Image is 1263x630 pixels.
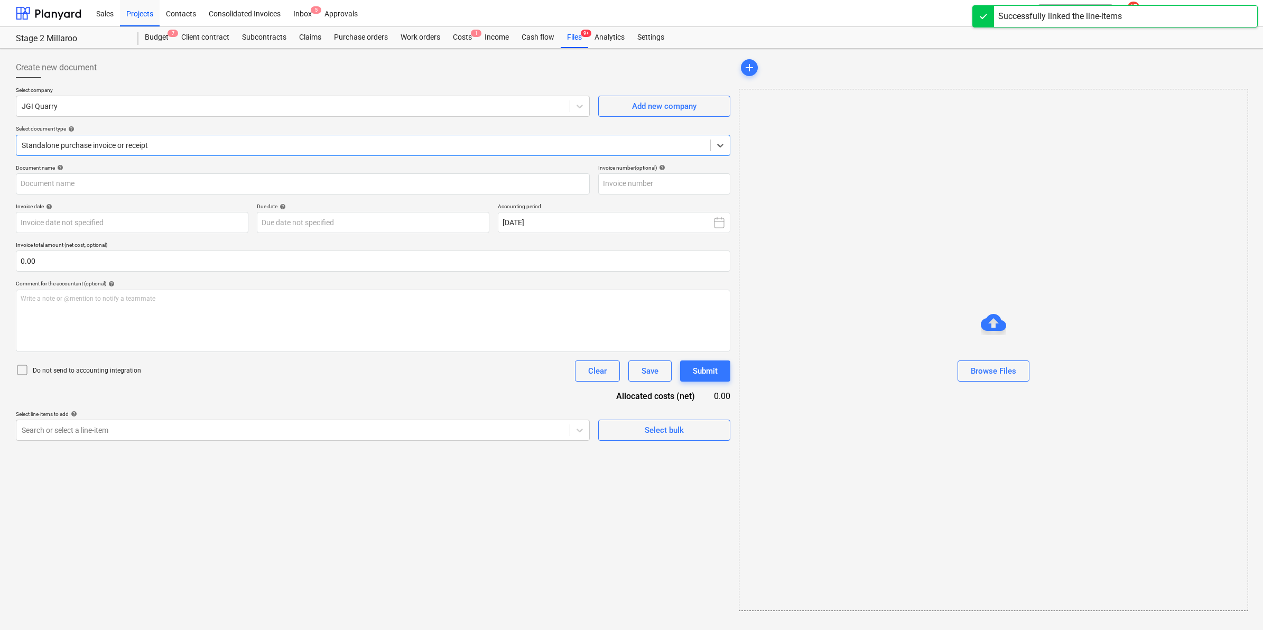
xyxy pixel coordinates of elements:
[958,360,1029,382] button: Browse Files
[593,390,712,402] div: Allocated costs (net)
[69,411,77,417] span: help
[680,360,730,382] button: Submit
[138,27,175,48] div: Budget
[632,99,696,113] div: Add new company
[712,390,730,402] div: 0.00
[257,212,489,233] input: Due date not specified
[743,61,756,74] span: add
[598,420,730,441] button: Select bulk
[106,281,115,287] span: help
[16,33,126,44] div: Stage 2 Millaroo
[44,203,52,210] span: help
[328,27,394,48] a: Purchase orders
[16,280,730,287] div: Comment for the accountant (optional)
[16,61,97,74] span: Create new document
[257,203,489,210] div: Due date
[16,242,730,251] p: Invoice total amount (net cost, optional)
[657,164,665,171] span: help
[645,423,684,437] div: Select bulk
[642,364,658,378] div: Save
[66,126,75,132] span: help
[498,212,730,233] button: [DATE]
[498,203,730,212] p: Accounting period
[293,27,328,48] a: Claims
[471,30,481,37] span: 1
[598,96,730,117] button: Add new company
[138,27,175,48] a: Budget7
[16,203,248,210] div: Invoice date
[478,27,515,48] a: Income
[16,251,730,272] input: Invoice total amount (net cost, optional)
[16,411,590,418] div: Select line-items to add
[575,360,620,382] button: Clear
[16,173,590,194] input: Document name
[277,203,286,210] span: help
[175,27,236,48] a: Client contract
[515,27,561,48] a: Cash flow
[998,10,1122,23] div: Successfully linked the line-items
[598,164,730,171] div: Invoice number (optional)
[33,366,141,375] p: Do not send to accounting integration
[16,212,248,233] input: Invoice date not specified
[16,164,590,171] div: Document name
[16,87,590,96] p: Select company
[588,27,631,48] a: Analytics
[168,30,178,37] span: 7
[311,6,321,14] span: 5
[971,364,1016,378] div: Browse Files
[588,364,607,378] div: Clear
[561,27,588,48] a: Files9+
[598,173,730,194] input: Invoice number
[394,27,447,48] a: Work orders
[55,164,63,171] span: help
[447,27,478,48] div: Costs
[16,125,730,132] div: Select document type
[561,27,588,48] div: Files
[447,27,478,48] a: Costs1
[739,89,1248,611] div: Browse Files
[236,27,293,48] a: Subcontracts
[581,30,591,37] span: 9+
[628,360,672,382] button: Save
[693,364,718,378] div: Submit
[631,27,671,48] a: Settings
